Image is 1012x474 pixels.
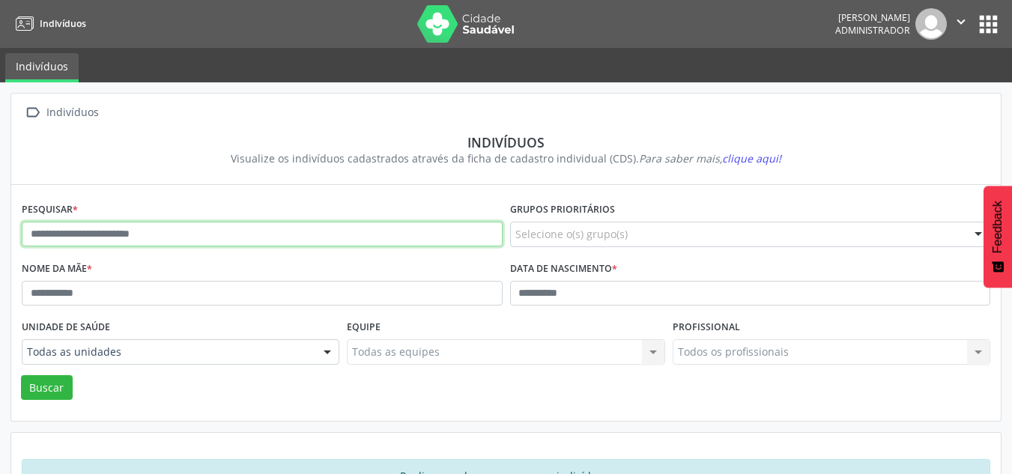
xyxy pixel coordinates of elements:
label: Data de nascimento [510,258,617,281]
span: Todas as unidades [27,344,309,359]
label: Grupos prioritários [510,198,615,222]
span: Indivíduos [40,17,86,30]
div: Visualize os indivíduos cadastrados através da ficha de cadastro individual (CDS). [32,151,980,166]
img: img [915,8,947,40]
i: Para saber mais, [639,151,781,165]
label: Unidade de saúde [22,316,110,339]
button:  [947,8,975,40]
i:  [22,102,43,124]
span: Administrador [835,24,910,37]
span: Feedback [991,201,1005,253]
span: clique aqui! [722,151,781,165]
div: [PERSON_NAME] [835,11,910,24]
label: Pesquisar [22,198,78,222]
label: Nome da mãe [22,258,92,281]
button: Feedback - Mostrar pesquisa [984,186,1012,288]
a: Indivíduos [10,11,86,36]
label: Equipe [347,316,381,339]
button: apps [975,11,1002,37]
div: Indivíduos [43,102,101,124]
i:  [953,13,969,30]
a:  Indivíduos [22,102,101,124]
a: Indivíduos [5,53,79,82]
span: Selecione o(s) grupo(s) [515,226,628,242]
button: Buscar [21,375,73,401]
label: Profissional [673,316,740,339]
div: Indivíduos [32,134,980,151]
